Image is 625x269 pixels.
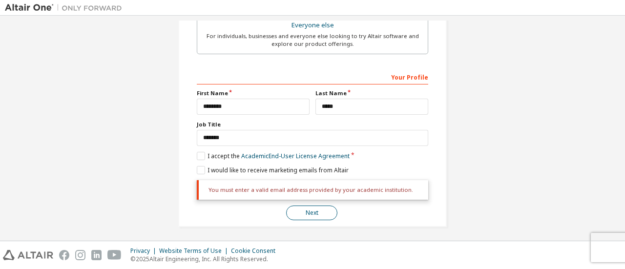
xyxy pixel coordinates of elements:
[203,32,422,48] div: For individuals, businesses and everyone else looking to try Altair software and explore our prod...
[75,250,85,260] img: instagram.svg
[241,152,350,160] a: Academic End-User License Agreement
[59,250,69,260] img: facebook.svg
[130,255,281,263] p: © 2025 Altair Engineering, Inc. All Rights Reserved.
[91,250,102,260] img: linkedin.svg
[197,152,350,160] label: I accept the
[203,19,422,32] div: Everyone else
[3,250,53,260] img: altair_logo.svg
[231,247,281,255] div: Cookie Consent
[107,250,122,260] img: youtube.svg
[197,180,428,200] div: You must enter a valid email address provided by your academic institution.
[5,3,127,13] img: Altair One
[130,247,159,255] div: Privacy
[197,166,349,174] label: I would like to receive marketing emails from Altair
[197,69,428,84] div: Your Profile
[159,247,231,255] div: Website Terms of Use
[286,206,337,220] button: Next
[315,89,428,97] label: Last Name
[197,121,428,128] label: Job Title
[197,89,310,97] label: First Name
